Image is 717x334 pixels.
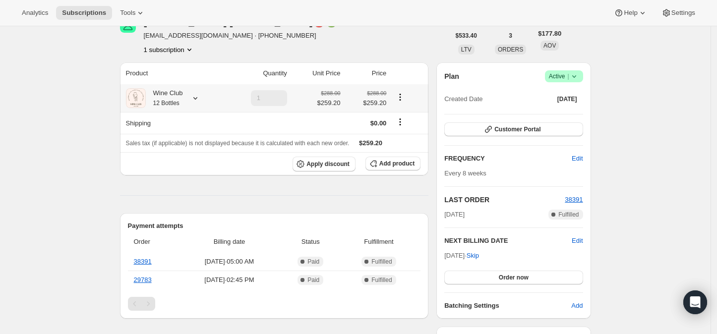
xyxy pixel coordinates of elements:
span: Sales tax (if applicable) is not displayed because it is calculated with each new order. [126,140,350,147]
span: $259.20 [346,98,386,108]
span: Fulfillment [343,237,415,247]
span: [DATE] · 02:45 PM [180,275,278,285]
div: Wine Club [146,88,183,108]
span: Status [284,237,337,247]
span: Order now [499,274,529,281]
h6: Batching Settings [444,301,571,311]
a: 38391 [134,258,152,265]
span: $533.40 [456,32,477,40]
span: $177.80 [538,29,561,39]
small: $288.00 [367,90,386,96]
button: Settings [656,6,701,20]
span: | [567,72,569,80]
span: Created Date [444,94,482,104]
h2: FREQUENCY [444,154,572,164]
span: Add product [379,160,415,167]
span: [DATE] · [444,252,479,259]
h2: NEXT BILLING DATE [444,236,572,246]
span: LTV [461,46,472,53]
span: $0.00 [370,119,387,127]
span: Every 8 weeks [444,169,486,177]
div: [PERSON_NAME] [PERSON_NAME]🔴🟢 [144,17,350,27]
h2: Payment attempts [128,221,421,231]
th: Order [128,231,178,253]
button: Analytics [16,6,54,20]
button: Apply discount [293,157,356,171]
span: ORDERS [498,46,523,53]
span: Help [624,9,637,17]
nav: Pagination [128,297,421,311]
span: Edit [572,154,583,164]
span: 3 [509,32,512,40]
button: 3 [503,29,518,43]
small: 12 Bottles [153,100,179,107]
button: Help [608,6,653,20]
button: 38391 [565,195,583,205]
button: Edit [566,151,589,167]
img: product img [126,88,146,108]
th: Product [120,62,224,84]
span: Tools [120,9,135,17]
span: Paid [307,258,319,266]
h2: LAST ORDER [444,195,565,205]
span: [DATE] [557,95,577,103]
span: $259.20 [317,98,340,108]
button: Add [565,298,589,314]
span: [EMAIL_ADDRESS][DOMAIN_NAME] · [PHONE_NUMBER] [144,31,350,41]
span: Settings [671,9,695,17]
button: Order now [444,271,583,284]
span: Skip [467,251,479,261]
span: Subscriptions [62,9,106,17]
button: Subscriptions [56,6,112,20]
span: [DATE] · 05:00 AM [180,257,278,267]
span: Add [571,301,583,311]
th: Unit Price [290,62,344,84]
span: Fulfilled [371,258,392,266]
span: Analytics [22,9,48,17]
button: Shipping actions [392,116,408,127]
span: Billing date [180,237,278,247]
button: Tools [114,6,151,20]
span: Apply discount [306,160,350,168]
span: $259.20 [359,139,382,147]
button: Product actions [392,92,408,103]
span: Active [549,71,579,81]
button: Edit [572,236,583,246]
button: [DATE] [551,92,583,106]
span: [DATE] [444,210,465,220]
h2: Plan [444,71,459,81]
th: Shipping [120,112,224,134]
button: Customer Portal [444,122,583,136]
button: $533.40 [450,29,483,43]
span: Customer Portal [494,125,540,133]
span: Paid [307,276,319,284]
th: Price [343,62,389,84]
a: 38391 [565,196,583,203]
button: Product actions [144,45,194,55]
div: Open Intercom Messenger [683,290,707,314]
span: Fulfilled [371,276,392,284]
button: Add product [365,157,420,170]
button: Skip [461,248,485,264]
span: Fulfilled [558,211,579,219]
span: AOV [543,42,556,49]
a: 29783 [134,276,152,283]
th: Quantity [224,62,290,84]
small: $288.00 [321,90,340,96]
